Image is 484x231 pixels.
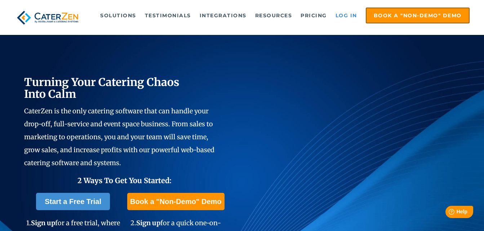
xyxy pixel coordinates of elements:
[127,193,224,210] a: Book a "Non-Demo" Demo
[420,203,476,223] iframe: Help widget launcher
[36,193,110,210] a: Start a Free Trial
[31,219,55,227] span: Sign up
[14,8,80,28] img: caterzen
[97,8,140,23] a: Solutions
[77,176,172,185] span: 2 Ways To Get You Started:
[252,8,296,23] a: Resources
[332,8,361,23] a: Log in
[297,8,330,23] a: Pricing
[24,75,179,101] span: Turning Your Catering Chaos Into Calm
[24,107,214,167] span: CaterZen is the only catering software that can handle your drop-off, full-service and event spac...
[136,219,160,227] span: Sign up
[366,8,470,23] a: Book a "Non-Demo" Demo
[196,8,250,23] a: Integrations
[141,8,195,23] a: Testimonials
[92,8,470,23] div: Navigation Menu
